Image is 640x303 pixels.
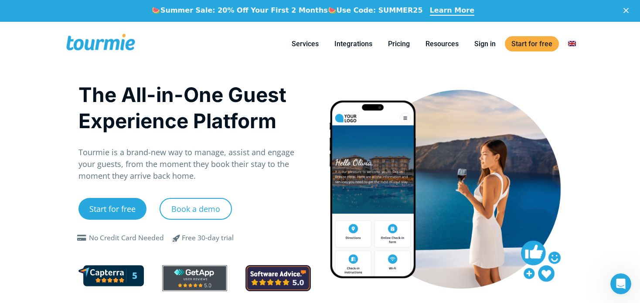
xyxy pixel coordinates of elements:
[166,233,187,243] span: 
[75,235,89,242] span: 
[419,38,465,49] a: Resources
[78,146,311,182] p: Tourmie is a brand-new way to manage, assist and engage your guests, from the moment they book th...
[160,198,232,220] a: Book a demo
[505,36,559,51] a: Start for free
[610,273,631,294] iframe: Intercom live chat
[160,6,328,14] b: Summer Sale: 20% Off Your First 2 Months
[78,82,311,134] h1: The All-in-One Guest Experience Platform
[623,8,632,13] div: Close
[152,6,423,15] div: 🍉 🍉
[468,38,502,49] a: Sign in
[89,233,164,243] div: No Credit Card Needed
[381,38,416,49] a: Pricing
[78,198,146,220] a: Start for free
[328,38,379,49] a: Integrations
[182,233,234,243] div: Free 30-day trial
[430,6,474,16] a: Learn More
[285,38,325,49] a: Services
[337,6,423,14] b: Use Code: SUMMER25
